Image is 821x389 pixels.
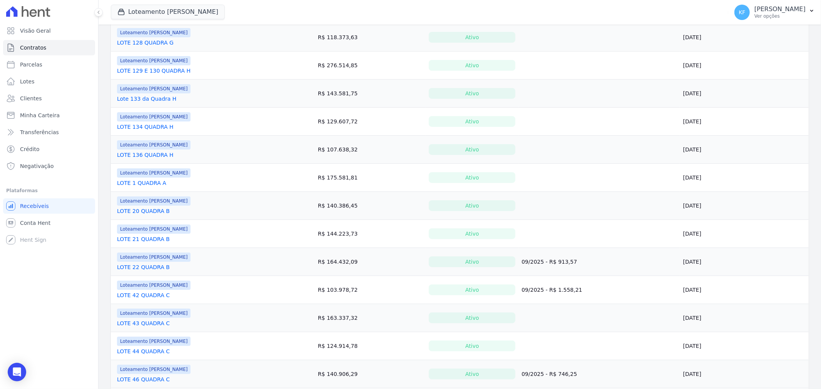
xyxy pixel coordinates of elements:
td: R$ 118.373,63 [315,23,426,52]
a: Clientes [3,91,95,106]
p: Ver opções [754,13,806,19]
td: [DATE] [680,220,809,248]
td: [DATE] [680,52,809,80]
div: Ativo [429,32,515,43]
div: Ativo [429,341,515,351]
span: Visão Geral [20,27,51,35]
div: Ativo [429,369,515,379]
a: Transferências [3,125,95,140]
td: R$ 140.386,45 [315,192,426,220]
span: Loteamento [PERSON_NAME] [117,28,191,37]
td: R$ 107.638,32 [315,136,426,164]
td: [DATE] [680,164,809,192]
div: Ativo [429,313,515,323]
span: Loteamento [PERSON_NAME] [117,337,191,346]
a: LOTE 20 QUADRA B [117,207,170,215]
span: Negativação [20,162,54,170]
td: R$ 144.223,73 [315,220,426,248]
span: Loteamento [PERSON_NAME] [117,168,191,178]
td: [DATE] [680,192,809,220]
td: [DATE] [680,23,809,52]
span: Loteamento [PERSON_NAME] [117,309,191,318]
td: [DATE] [680,80,809,108]
span: Loteamento [PERSON_NAME] [117,365,191,374]
td: [DATE] [680,304,809,332]
p: [PERSON_NAME] [754,5,806,13]
a: LOTE 136 QUADRA H [117,151,174,159]
span: Conta Hent [20,219,50,227]
div: Ativo [429,200,515,211]
div: Open Intercom Messenger [8,363,26,381]
a: LOTE 134 QUADRA H [117,123,174,131]
td: [DATE] [680,332,809,360]
td: R$ 129.607,72 [315,108,426,136]
div: Plataformas [6,186,92,195]
div: Ativo [429,88,515,99]
a: Lote 133 da Quadra H [117,95,176,103]
button: Loteamento [PERSON_NAME] [111,5,225,19]
span: Loteamento [PERSON_NAME] [117,196,191,206]
span: Crédito [20,145,40,153]
span: KF [739,10,745,15]
a: LOTE 46 QUADRA C [117,376,170,383]
div: Ativo [429,172,515,183]
span: Loteamento [PERSON_NAME] [117,281,191,290]
td: [DATE] [680,136,809,164]
span: Loteamento [PERSON_NAME] [117,224,191,234]
td: R$ 143.581,75 [315,80,426,108]
a: LOTE 21 QUADRA B [117,235,170,243]
a: 09/2025 - R$ 913,57 [522,259,577,265]
a: LOTE 128 QUADRA G [117,39,174,47]
td: R$ 140.906,29 [315,360,426,388]
div: Ativo [429,144,515,155]
a: Crédito [3,141,95,157]
span: Loteamento [PERSON_NAME] [117,112,191,121]
a: Parcelas [3,57,95,72]
span: Parcelas [20,61,42,68]
span: Recebíveis [20,202,49,210]
td: [DATE] [680,360,809,388]
a: LOTE 43 QUADRA C [117,319,170,327]
div: Ativo [429,284,515,295]
td: R$ 276.514,85 [315,52,426,80]
td: R$ 164.432,09 [315,248,426,276]
a: LOTE 22 QUADRA B [117,263,170,271]
td: R$ 124.914,78 [315,332,426,360]
a: LOTE 44 QUADRA C [117,347,170,355]
td: R$ 163.337,32 [315,304,426,332]
span: Clientes [20,95,42,102]
a: 09/2025 - R$ 1.558,21 [522,287,582,293]
a: 09/2025 - R$ 746,25 [522,371,577,377]
span: Loteamento [PERSON_NAME] [117,56,191,65]
a: Recebíveis [3,198,95,214]
div: Ativo [429,228,515,239]
span: Loteamento [PERSON_NAME] [117,84,191,93]
span: Loteamento [PERSON_NAME] [117,253,191,262]
td: [DATE] [680,248,809,276]
a: LOTE 42 QUADRA C [117,291,170,299]
td: [DATE] [680,108,809,136]
td: [DATE] [680,276,809,304]
span: Contratos [20,44,46,52]
span: Loteamento [PERSON_NAME] [117,140,191,150]
a: Contratos [3,40,95,55]
span: Lotes [20,78,35,85]
a: Negativação [3,158,95,174]
a: Lotes [3,74,95,89]
span: Minha Carteira [20,111,60,119]
div: Ativo [429,60,515,71]
a: Minha Carteira [3,108,95,123]
a: Visão Geral [3,23,95,38]
button: KF [PERSON_NAME] Ver opções [728,2,821,23]
a: Conta Hent [3,215,95,231]
td: R$ 103.978,72 [315,276,426,304]
div: Ativo [429,256,515,267]
div: Ativo [429,116,515,127]
td: R$ 175.581,81 [315,164,426,192]
a: LOTE 129 E 130 QUADRA H [117,67,191,75]
span: Transferências [20,128,59,136]
a: LOTE 1 QUADRA A [117,179,166,187]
